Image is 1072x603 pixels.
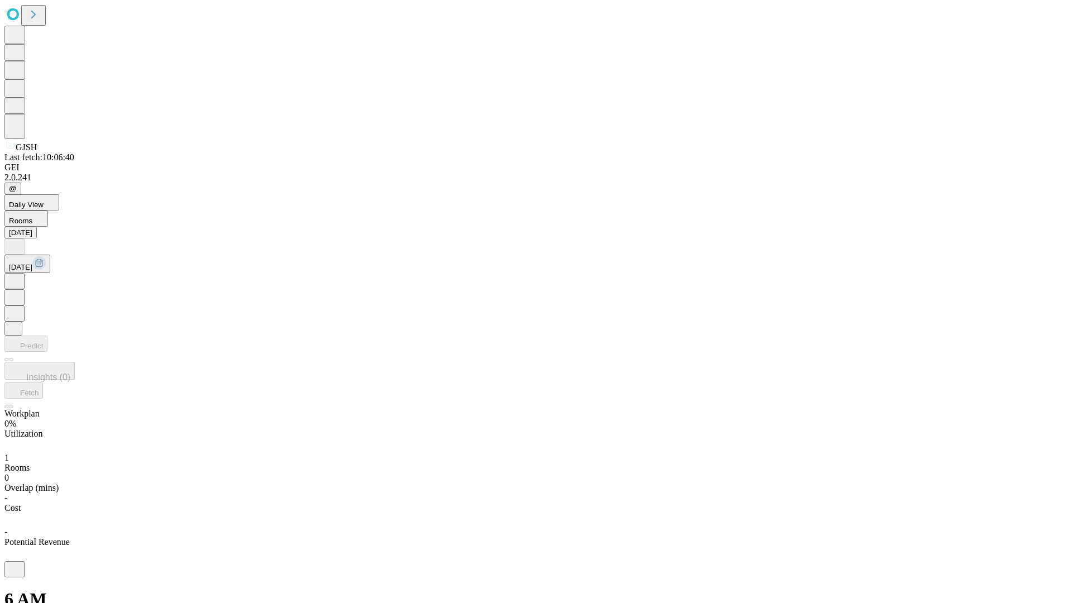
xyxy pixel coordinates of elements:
span: GJSH [16,142,37,152]
span: Workplan [4,409,40,418]
div: 2.0.241 [4,173,1068,183]
button: Predict [4,336,47,352]
span: - [4,493,7,502]
span: Overlap (mins) [4,483,59,492]
span: Potential Revenue [4,537,70,547]
span: Insights (0) [26,372,70,382]
button: [DATE] [4,227,37,238]
button: Rooms [4,210,48,227]
button: Daily View [4,194,59,210]
button: Fetch [4,382,43,399]
span: [DATE] [9,263,32,271]
div: GEI [4,162,1068,173]
span: - [4,527,7,537]
span: Utilization [4,429,42,438]
button: @ [4,183,21,194]
span: @ [9,184,17,193]
span: Daily View [9,200,44,209]
span: Cost [4,503,21,513]
span: Last fetch: 10:06:40 [4,152,74,162]
span: 1 [4,453,9,462]
span: Rooms [9,217,32,225]
span: Rooms [4,463,30,472]
span: 0 [4,473,9,482]
span: 0% [4,419,16,428]
button: [DATE] [4,255,50,273]
button: Insights (0) [4,362,75,380]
